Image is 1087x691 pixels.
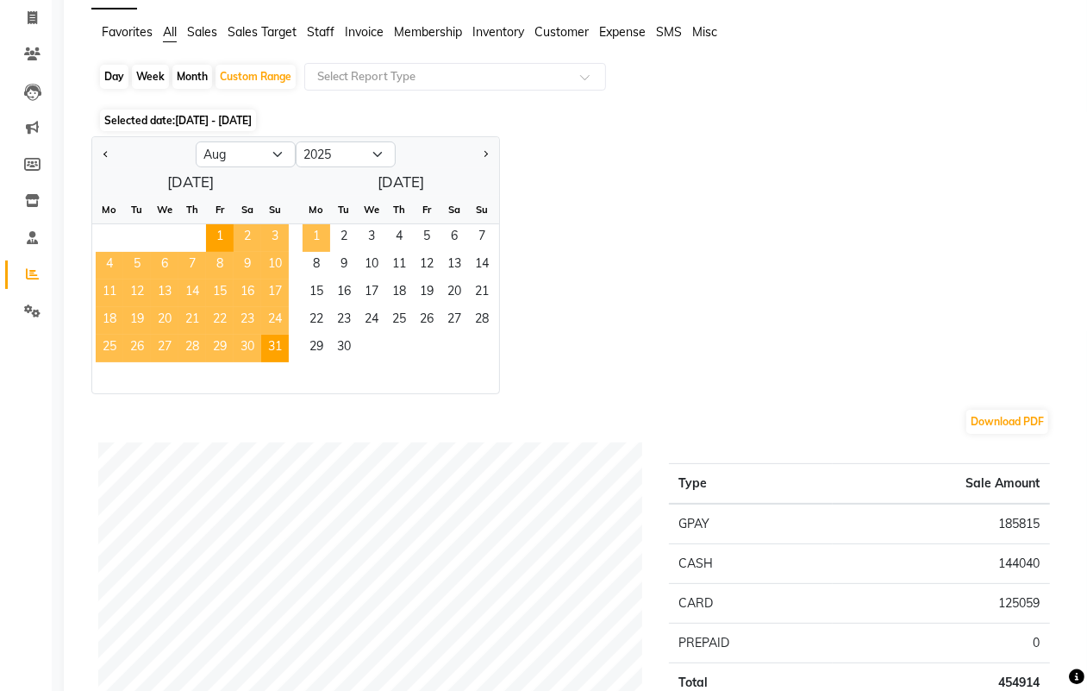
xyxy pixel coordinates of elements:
div: Thursday, September 4, 2025 [385,224,413,252]
div: Th [385,196,413,223]
span: 28 [178,335,206,362]
div: Mo [96,196,123,223]
div: Friday, August 8, 2025 [206,252,234,280]
div: Thursday, August 28, 2025 [178,335,206,362]
div: Monday, September 1, 2025 [303,224,330,252]
div: Sunday, August 31, 2025 [261,335,289,362]
td: GPAY [669,504,833,544]
div: Su [261,196,289,223]
div: Wednesday, August 27, 2025 [151,335,178,362]
div: Friday, September 12, 2025 [413,252,440,280]
span: 29 [303,335,330,362]
span: 27 [151,335,178,362]
div: Saturday, August 9, 2025 [234,252,261,280]
div: Fr [206,196,234,223]
span: 21 [468,280,496,307]
span: 13 [440,252,468,280]
div: Sunday, August 17, 2025 [261,280,289,307]
div: Week [132,65,169,89]
div: Monday, September 22, 2025 [303,307,330,335]
div: Thursday, September 11, 2025 [385,252,413,280]
span: 5 [413,224,440,252]
span: 20 [440,280,468,307]
span: 1 [303,224,330,252]
span: 31 [261,335,289,362]
div: Tuesday, August 5, 2025 [123,252,151,280]
span: Expense [599,24,646,40]
div: Thursday, August 14, 2025 [178,280,206,307]
span: 7 [178,252,206,280]
span: 22 [303,307,330,335]
div: Sunday, September 28, 2025 [468,307,496,335]
span: 10 [261,252,289,280]
span: 2 [330,224,358,252]
button: Previous month [99,141,113,168]
span: Selected date: [100,110,256,131]
div: Monday, August 4, 2025 [96,252,123,280]
div: Wednesday, September 3, 2025 [358,224,385,252]
div: Tuesday, September 23, 2025 [330,307,358,335]
div: Saturday, September 20, 2025 [440,280,468,307]
div: Sunday, September 21, 2025 [468,280,496,307]
div: Thursday, September 25, 2025 [385,307,413,335]
span: 18 [385,280,413,307]
td: CASH [669,544,833,584]
div: Tu [330,196,358,223]
span: Staff [307,24,334,40]
div: Tuesday, August 12, 2025 [123,280,151,307]
span: 23 [330,307,358,335]
div: Tuesday, September 2, 2025 [330,224,358,252]
div: Tu [123,196,151,223]
span: 24 [261,307,289,335]
div: Sunday, August 24, 2025 [261,307,289,335]
div: Thursday, August 21, 2025 [178,307,206,335]
span: 26 [413,307,440,335]
button: Next month [478,141,492,168]
span: All [163,24,177,40]
span: 21 [178,307,206,335]
div: Wednesday, September 10, 2025 [358,252,385,280]
span: 18 [96,307,123,335]
div: Fr [413,196,440,223]
div: Wednesday, September 24, 2025 [358,307,385,335]
span: 15 [303,280,330,307]
span: Invoice [345,24,384,40]
span: 15 [206,280,234,307]
div: Sa [234,196,261,223]
span: 25 [96,335,123,362]
span: 7 [468,224,496,252]
div: Monday, August 18, 2025 [96,307,123,335]
select: Select year [296,141,396,167]
span: 1 [206,224,234,252]
div: Wednesday, September 17, 2025 [358,280,385,307]
span: 10 [358,252,385,280]
th: Type [669,464,833,505]
div: Friday, August 29, 2025 [206,335,234,362]
div: Friday, August 1, 2025 [206,224,234,252]
span: 8 [206,252,234,280]
span: 16 [330,280,358,307]
span: Customer [534,24,589,40]
span: Inventory [472,24,524,40]
div: Sa [440,196,468,223]
span: 23 [234,307,261,335]
span: 14 [178,280,206,307]
div: Friday, August 22, 2025 [206,307,234,335]
div: Tuesday, September 16, 2025 [330,280,358,307]
div: Tuesday, August 26, 2025 [123,335,151,362]
div: Friday, September 5, 2025 [413,224,440,252]
span: 4 [385,224,413,252]
div: Mo [303,196,330,223]
div: Wednesday, August 13, 2025 [151,280,178,307]
td: 125059 [833,584,1050,624]
div: Wednesday, August 20, 2025 [151,307,178,335]
div: Sunday, September 14, 2025 [468,252,496,280]
div: We [358,196,385,223]
td: CARD [669,584,833,624]
div: Monday, September 15, 2025 [303,280,330,307]
div: Friday, August 15, 2025 [206,280,234,307]
span: SMS [656,24,682,40]
button: Download PDF [966,410,1048,434]
div: Sunday, August 3, 2025 [261,224,289,252]
span: 19 [123,307,151,335]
